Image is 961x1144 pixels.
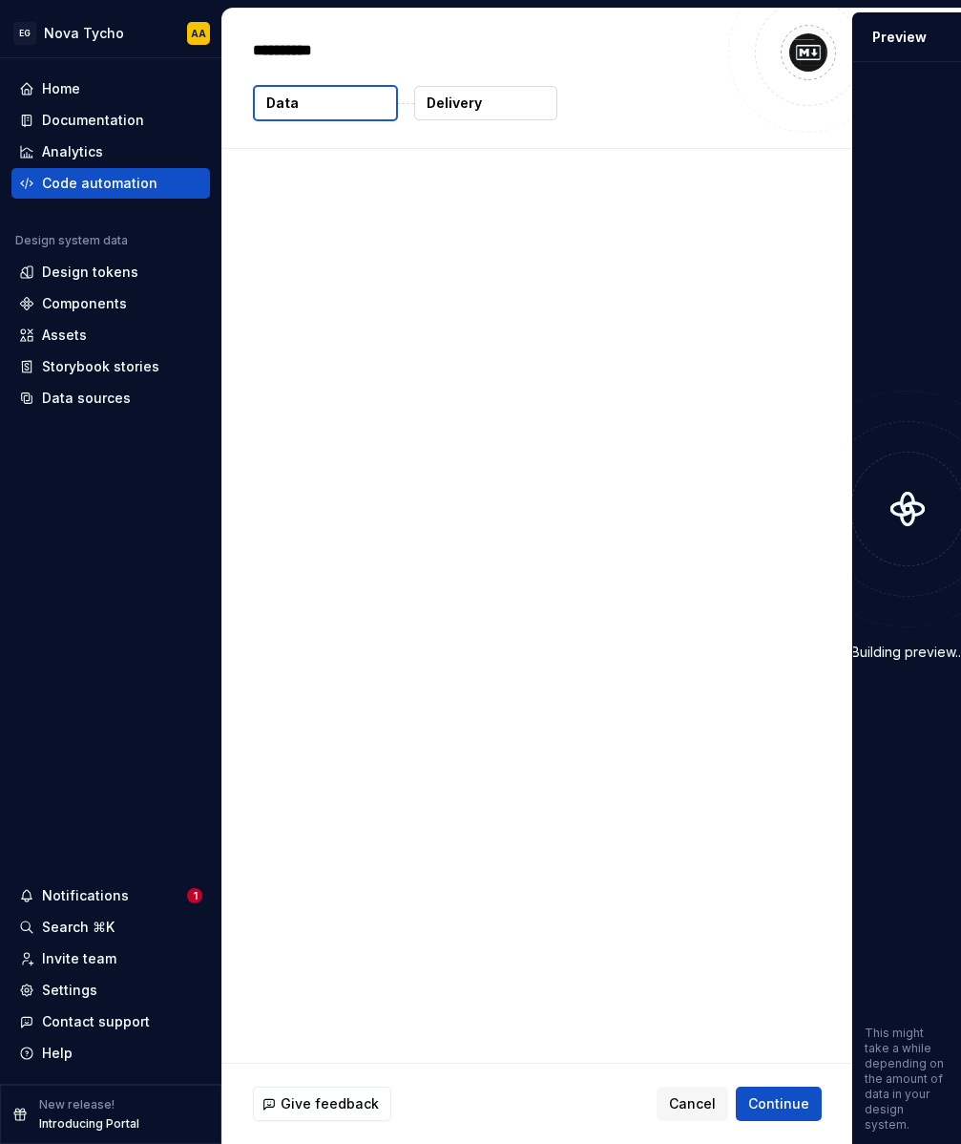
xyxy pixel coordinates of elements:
div: Home [42,79,80,98]
button: EGNova TychoAA [4,12,218,53]
div: Settings [42,981,97,1000]
div: Notifications [42,886,129,905]
p: Introducing Portal [39,1116,139,1132]
button: Give feedback [253,1087,391,1121]
div: Search ⌘K [42,918,115,937]
div: Analytics [42,142,103,161]
p: New release! [39,1097,115,1112]
div: Storybook stories [42,357,159,376]
button: Notifications1 [11,880,210,911]
div: EG [13,22,36,45]
span: 1 [187,888,202,903]
p: This might take a while depending on the amount of data in your design system. [865,1026,950,1133]
button: Search ⌘K [11,912,210,943]
span: Cancel [669,1094,716,1113]
div: Preview [872,28,927,47]
div: Code automation [42,174,157,193]
button: Contact support [11,1006,210,1037]
div: Documentation [42,111,144,130]
button: Help [11,1038,210,1069]
span: Give feedback [281,1094,379,1113]
p: Delivery [427,94,482,113]
a: Analytics [11,137,210,167]
div: Design system data [15,233,128,248]
div: Components [42,294,127,313]
a: Design tokens [11,257,210,287]
button: Continue [736,1087,822,1121]
div: Contact support [42,1012,150,1031]
div: Nova Tycho [44,24,124,43]
a: Components [11,288,210,319]
a: Code automation [11,168,210,199]
div: AA [191,26,206,41]
div: Invite team [42,949,116,968]
a: Home [11,74,210,104]
p: Data [266,94,299,113]
a: Assets [11,320,210,350]
div: Design tokens [42,263,138,282]
a: Settings [11,975,210,1006]
div: Data sources [42,389,131,408]
a: Invite team [11,943,210,974]
span: Continue [748,1094,809,1113]
a: Documentation [11,105,210,136]
button: Delivery [414,86,557,120]
a: Storybook stories [11,351,210,382]
div: Help [42,1044,73,1063]
div: Assets [42,326,87,345]
button: Data [253,85,398,121]
button: Cancel [657,1087,728,1121]
a: Data sources [11,383,210,413]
